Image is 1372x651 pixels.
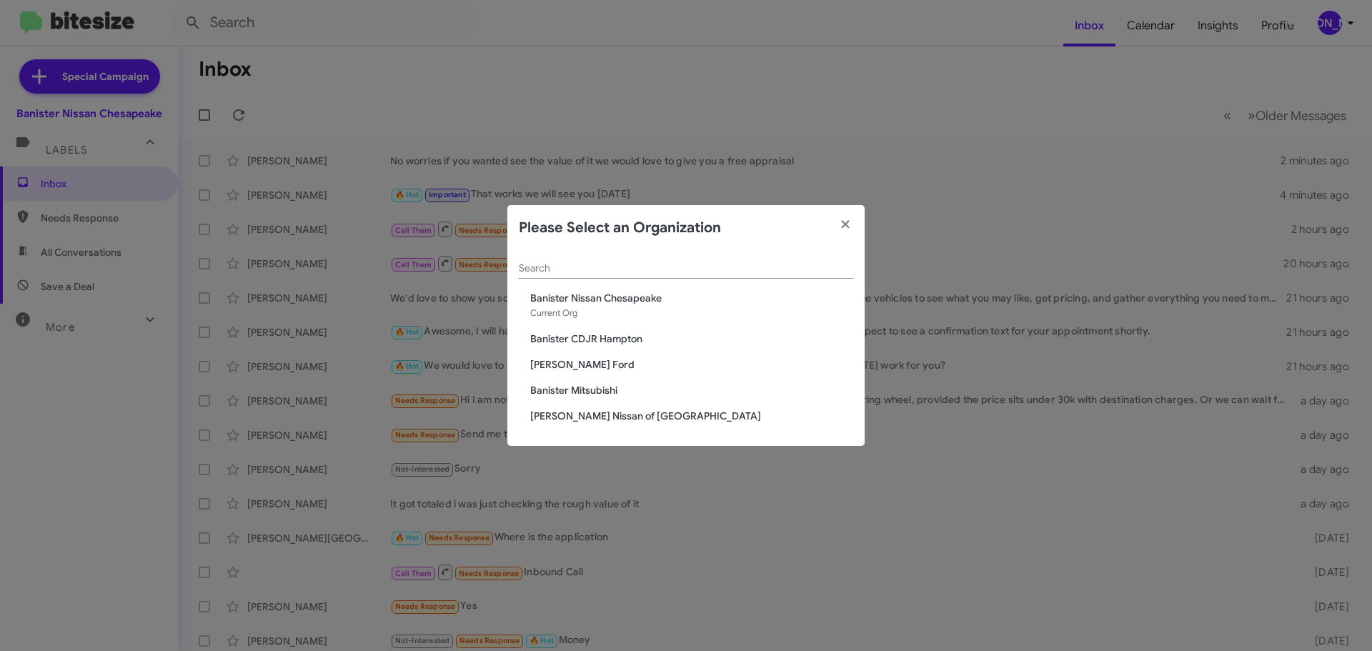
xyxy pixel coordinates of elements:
[530,357,853,372] span: [PERSON_NAME] Ford
[530,409,853,423] span: [PERSON_NAME] Nissan of [GEOGRAPHIC_DATA]
[530,332,853,346] span: Banister CDJR Hampton
[530,291,853,305] span: Banister Nissan Chesapeake
[519,217,721,239] h2: Please Select an Organization
[530,307,577,318] span: Current Org
[530,383,853,397] span: Banister Mitsubishi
